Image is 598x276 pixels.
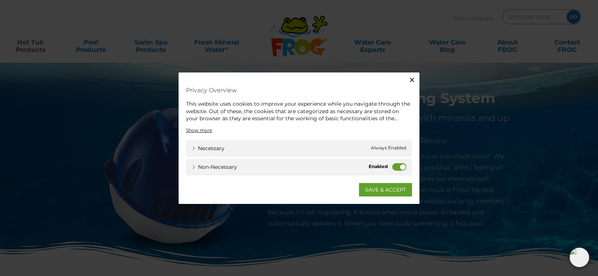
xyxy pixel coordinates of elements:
[359,183,412,196] a: SAVE & ACCEPT
[371,144,406,152] span: Always Enabled
[186,100,412,123] div: This website uses cookies to improve your experience while you navigate through the website. Out ...
[186,127,212,133] a: Show more
[192,163,237,171] a: Non-necessary
[192,144,224,152] a: Necessary
[570,248,589,267] img: openIcon
[186,84,412,97] h4: Privacy Overview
